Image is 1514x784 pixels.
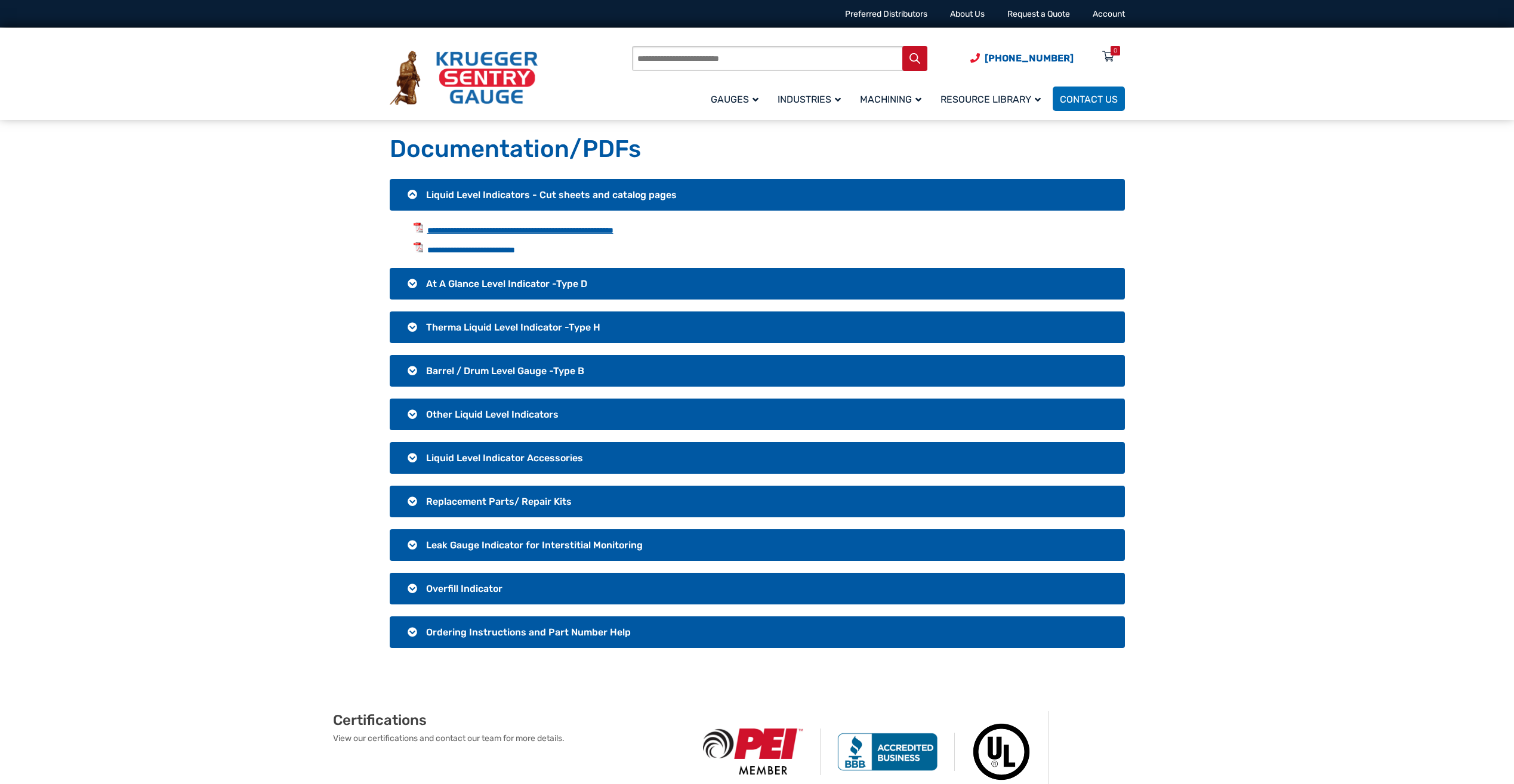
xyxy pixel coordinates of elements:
span: Liquid Level Indicators - Cut sheets and catalog pages [426,189,677,200]
span: Gauges [711,94,758,105]
a: Contact Us [1053,87,1125,111]
a: Industries [770,85,853,113]
h2: Certifications [333,711,686,729]
span: Machining [860,94,921,105]
span: Other Liquid Level Indicators [426,409,559,420]
span: Ordering Instructions and Part Number Help [426,626,631,638]
a: Preferred Distributors [845,9,927,19]
h1: Documentation/PDFs [390,134,1125,164]
span: Replacement Parts/ Repair Kits [426,496,572,507]
img: BBB [821,733,955,771]
span: Therma Liquid Level Indicator -Type H [426,322,600,333]
span: At A Glance Level Indicator -Type D [426,278,587,289]
a: Request a Quote [1007,9,1070,19]
span: Contact Us [1060,94,1118,105]
span: Liquid Level Indicator Accessories [426,452,583,464]
p: View our certifications and contact our team for more details. [333,732,686,745]
a: Machining [853,85,933,113]
span: Resource Library [941,94,1041,105]
a: Account [1093,9,1125,19]
img: Krueger Sentry Gauge [390,51,538,106]
img: PEI Member [686,729,821,774]
a: Resource Library [933,85,1053,113]
span: [PHONE_NUMBER] [985,53,1074,64]
span: Industries [778,94,841,105]
a: Gauges [704,85,770,113]
a: About Us [950,9,985,19]
span: Barrel / Drum Level Gauge -Type B [426,365,584,376]
span: Overfill Indicator [426,583,502,594]
a: Phone Number (920) 434-8860 [970,51,1074,66]
span: Leak Gauge Indicator for Interstitial Monitoring [426,539,643,551]
div: 0 [1114,46,1117,55]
